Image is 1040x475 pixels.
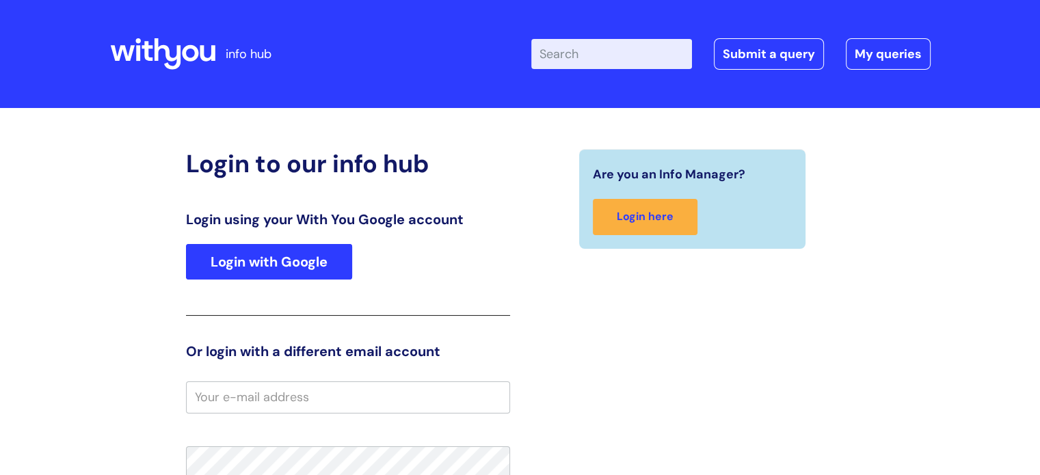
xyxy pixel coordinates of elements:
[714,38,824,70] a: Submit a query
[846,38,931,70] a: My queries
[531,39,692,69] input: Search
[593,199,697,235] a: Login here
[186,149,510,178] h2: Login to our info hub
[186,343,510,359] h3: Or login with a different email account
[186,211,510,228] h3: Login using your With You Google account
[593,163,745,185] span: Are you an Info Manager?
[186,381,510,413] input: Your e-mail address
[226,43,271,65] p: info hub
[186,244,352,280] a: Login with Google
